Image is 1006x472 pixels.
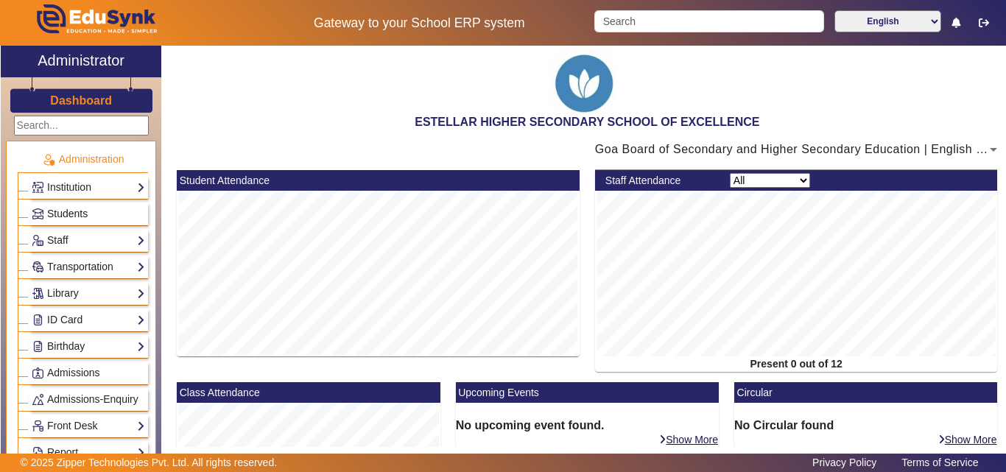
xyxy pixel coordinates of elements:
[18,152,148,167] p: Administration
[805,453,884,472] a: Privacy Policy
[49,93,113,108] a: Dashboard
[50,94,112,108] h3: Dashboard
[260,15,580,31] h5: Gateway to your School ERP system
[658,433,719,446] a: Show More
[38,52,124,69] h2: Administrator
[32,391,145,408] a: Admissions-Enquiry
[594,10,823,32] input: Search
[177,382,440,403] mat-card-header: Class Attendance
[938,433,998,446] a: Show More
[597,173,722,189] div: Staff Attendance
[1,46,161,77] a: Administrator
[456,382,719,403] mat-card-header: Upcoming Events
[32,208,43,219] img: Students.png
[47,393,138,405] span: Admissions-Enquiry
[32,364,145,381] a: Admissions
[550,49,624,115] img: afff17ed-f07d-48d0-85c8-3cb05a64c1b3
[177,170,580,191] mat-card-header: Student Attendance
[42,153,55,166] img: Administration.png
[595,356,998,372] div: Present 0 out of 12
[169,115,1005,129] h2: ESTELLAR HIGHER SECONDARY SCHOOL OF EXCELLENCE
[32,367,43,378] img: Admissions.png
[32,205,145,222] a: Students
[894,453,985,472] a: Terms of Service
[14,116,149,135] input: Search...
[47,367,100,378] span: Admissions
[734,382,997,403] mat-card-header: Circular
[734,418,997,432] h6: No Circular found
[456,418,719,432] h6: No upcoming event found.
[32,394,43,405] img: Behavior-reports.png
[21,455,278,471] p: © 2025 Zipper Technologies Pvt. Ltd. All rights reserved.
[47,208,88,219] span: Students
